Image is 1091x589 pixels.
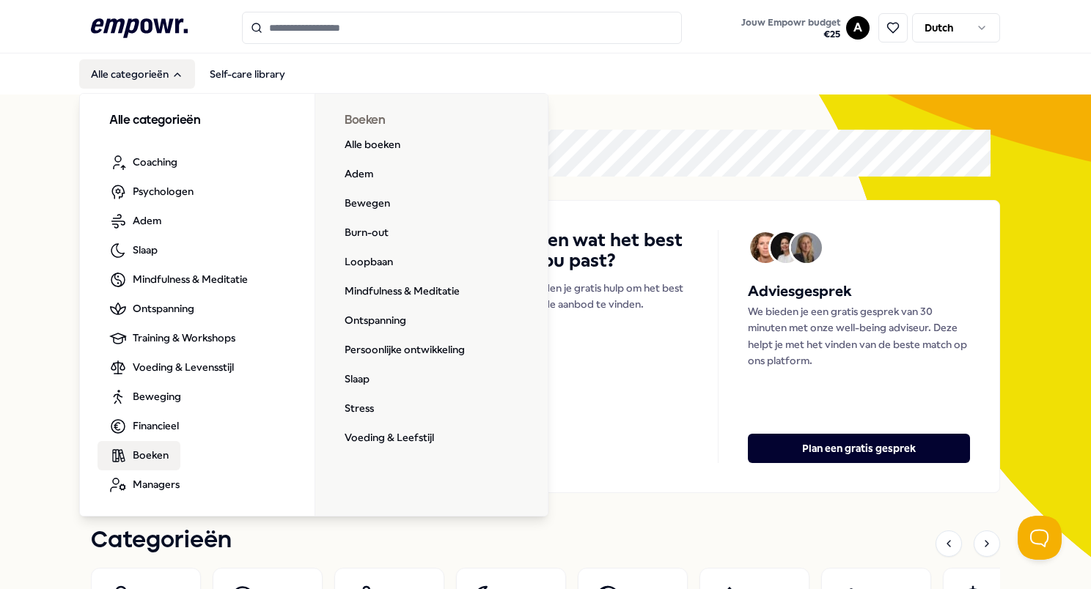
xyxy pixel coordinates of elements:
[98,177,205,207] a: Psychologen
[98,265,260,294] a: Mindfulness & Meditatie
[98,207,173,236] a: Adem
[79,59,195,89] button: Alle categorieën
[98,324,247,353] a: Training & Workshops
[98,294,206,324] a: Ontspanning
[333,394,386,423] a: Stress
[735,12,846,43] a: Jouw Empowr budget€25
[133,242,158,258] span: Slaap
[738,14,843,43] button: Jouw Empowr budget€25
[98,470,191,500] a: Managers
[741,17,840,29] span: Jouw Empowr budget
[333,423,446,453] a: Voeding & Leefstijl
[333,160,385,189] a: Adem
[98,441,180,470] a: Boeken
[750,232,781,263] img: Avatar
[133,300,194,316] span: Ontspanning
[333,336,477,365] a: Persoonlijke ontwikkeling
[333,130,412,160] a: Alle boeken
[511,230,688,271] h4: Weten wat het best bij jou past?
[98,382,193,412] a: Beweging
[333,189,402,218] a: Bewegen
[333,277,471,306] a: Mindfulness & Meditatie
[748,303,970,369] p: We bieden je een gratis gesprek van 30 minuten met onze well-being adviseur. Deze helpt je met he...
[198,59,297,89] a: Self-care library
[109,111,285,130] h3: Alle categorieën
[80,94,549,517] div: Alle categorieën
[133,418,179,434] span: Financieel
[133,447,169,463] span: Boeken
[771,232,801,263] img: Avatar
[79,59,297,89] nav: Main
[133,476,180,492] span: Managers
[1018,516,1062,560] iframe: Help Scout Beacon - Open
[791,232,822,263] img: Avatar
[133,183,194,199] span: Psychologen
[98,148,189,177] a: Coaching
[741,29,840,40] span: € 25
[98,412,191,441] a: Financieel
[333,248,405,277] a: Loopbaan
[133,271,248,287] span: Mindfulness & Meditatie
[345,111,520,130] h3: Boeken
[846,16,870,40] button: A
[91,522,232,559] h1: Categorieën
[242,12,682,44] input: Search for products, categories or subcategories
[511,280,688,313] p: We bieden je gratis hulp om het best passende aanbod te vinden.
[333,365,381,394] a: Slaap
[133,330,235,346] span: Training & Workshops
[133,359,234,375] span: Voeding & Levensstijl
[133,388,181,404] span: Beweging
[748,280,970,303] h5: Adviesgesprek
[133,154,177,170] span: Coaching
[333,218,400,248] a: Burn-out
[133,212,161,229] span: Adem
[98,353,246,382] a: Voeding & Levensstijl
[98,236,169,265] a: Slaap
[333,306,418,336] a: Ontspanning
[748,434,970,463] button: Plan een gratis gesprek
